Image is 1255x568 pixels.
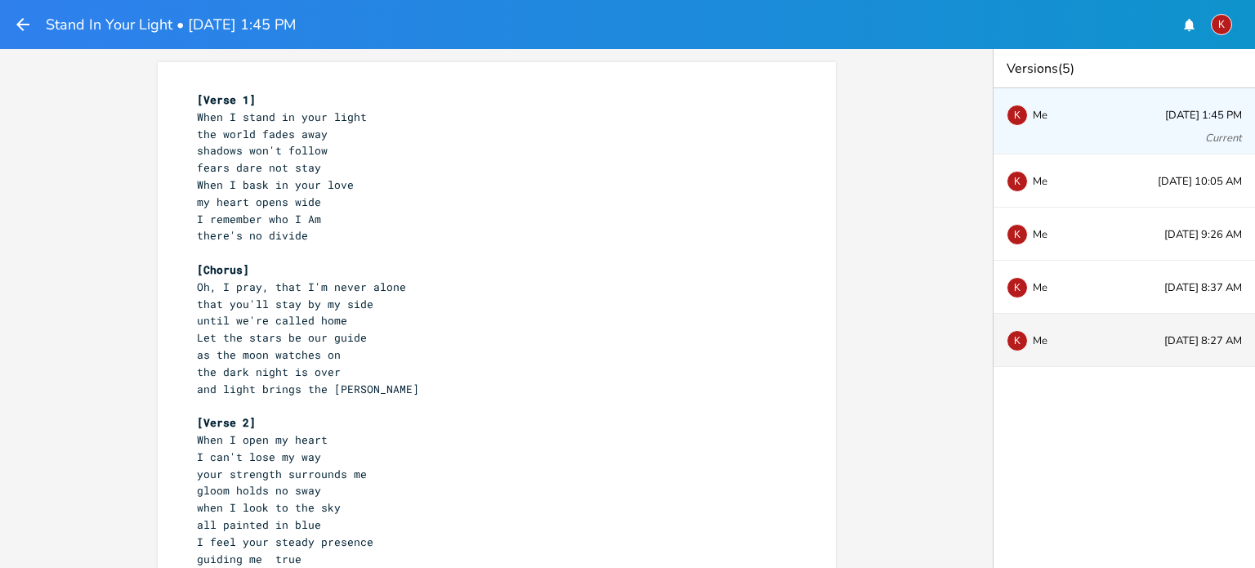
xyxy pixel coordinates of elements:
[197,127,328,141] span: the world fades away
[1007,224,1028,245] div: kerynlee24
[197,467,367,481] span: your strength surrounds me
[197,449,321,464] span: I can't lose my way
[1033,110,1047,121] span: Me
[197,415,256,430] span: [Verse 2]
[197,517,321,532] span: all painted in blue
[197,195,321,209] span: my heart opens wide
[1007,171,1028,192] div: kerynlee24
[197,280,406,294] span: Oh, I pray, that I'm never alone
[1164,230,1242,240] span: [DATE] 9:26 AM
[197,483,321,498] span: gloom holds no sway
[1165,110,1242,121] span: [DATE] 1:45 PM
[994,49,1255,88] div: Versions (5)
[197,297,373,311] span: that you'll stay by my side
[1205,133,1242,144] div: Current
[197,432,328,447] span: When I open my heart
[197,143,328,158] span: shadows won't follow
[1033,229,1047,240] span: Me
[1033,282,1047,293] span: Me
[197,330,367,345] span: Let the stars be our guide
[197,552,301,566] span: guiding me true
[1033,176,1047,187] span: Me
[197,365,341,379] span: the dark night is over
[197,534,373,549] span: I feel your steady presence
[1007,330,1028,351] div: kerynlee24
[197,212,321,226] span: I remember who I Am
[197,500,341,515] span: when I look to the sky
[46,17,296,32] h1: Stand In Your Light • [DATE] 1:45 PM
[1033,335,1047,347] span: Me
[1211,14,1232,35] div: kerynlee24
[197,160,321,175] span: fears dare not stay
[197,313,347,328] span: until we're called home
[1158,177,1242,187] span: [DATE] 10:05 AM
[1164,283,1242,293] span: [DATE] 8:37 AM
[197,262,249,277] span: [Chorus]
[197,382,419,396] span: and light brings the [PERSON_NAME]
[1007,277,1028,298] div: kerynlee24
[197,92,256,107] span: [Verse 1]
[1007,105,1028,126] div: kerynlee24
[197,177,354,192] span: When I bask in your love
[197,228,308,243] span: there's no divide
[197,110,367,124] span: When I stand in your light
[1211,6,1232,43] button: K
[197,347,341,362] span: as the moon watches on
[1164,336,1242,347] span: [DATE] 8:27 AM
